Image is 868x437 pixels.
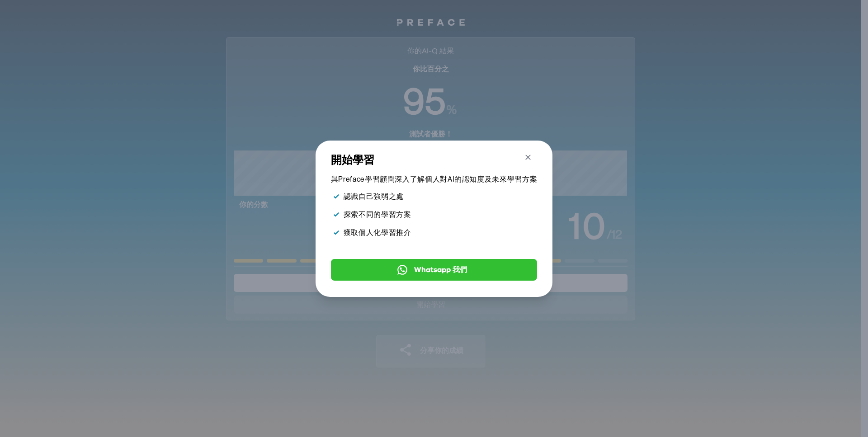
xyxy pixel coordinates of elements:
[331,175,537,184] p: 與Preface學習顧問深入了解個人對AI的認知度及未來學習方案
[331,227,537,238] li: 獲取個人化學習推介
[331,209,537,220] li: 探索不同的學習方案
[331,153,537,168] h3: 開始學習
[331,259,537,281] button: Whatsapp 我們
[331,191,537,202] li: 認識自己強弱之處
[414,264,467,275] span: Whatsapp 我們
